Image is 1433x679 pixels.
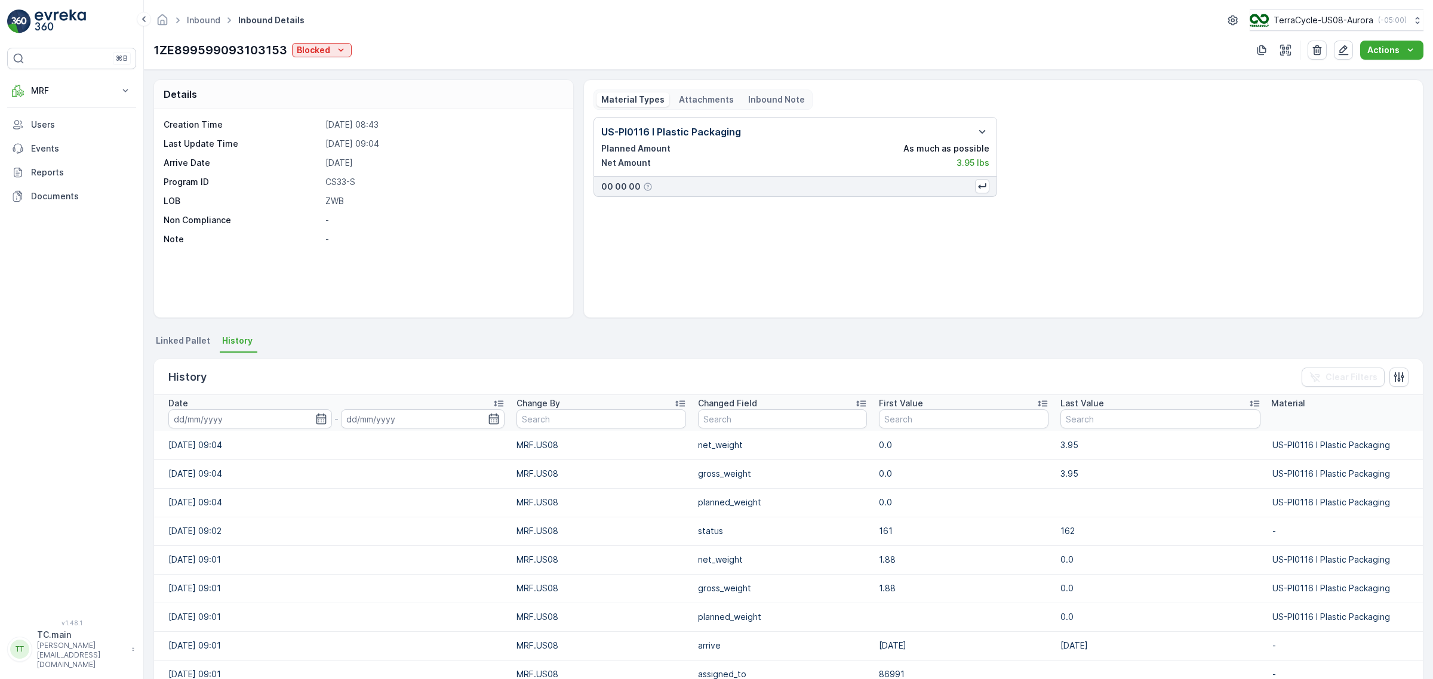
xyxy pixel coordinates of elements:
p: Note [164,233,321,245]
td: MRF.US08 [511,603,692,631]
p: Change By [516,397,560,409]
p: Reports [31,166,131,178]
p: Last Value [1060,397,1104,409]
td: gross_weight [692,459,874,488]
img: image_ci7OI47.png [1250,14,1269,27]
p: Date [168,397,188,409]
td: 0.0 [1054,603,1267,631]
p: Changed Field [698,397,757,409]
button: TTTC.main[PERSON_NAME][EMAIL_ADDRESS][DOMAIN_NAME] [7,629,136,669]
p: Events [31,143,131,155]
td: - [1266,517,1423,545]
td: 3.95 [1054,459,1267,488]
p: 1ZE899599093103153 [153,41,287,59]
p: History [168,369,207,385]
td: [DATE] [873,631,1054,660]
button: Blocked [292,43,352,57]
p: [DATE] [325,157,561,169]
input: dd/mm/yyyy [341,409,505,428]
p: TerraCycle-US08-Aurora [1274,14,1373,26]
td: 3.95 [1054,431,1267,459]
td: [DATE] 09:01 [154,603,511,631]
p: CS33-S [325,176,561,188]
p: US-PI0116 I Plastic Packaging [601,125,741,139]
p: Program ID [164,176,321,188]
p: Clear Filters [1326,371,1377,383]
div: TT [10,640,29,659]
p: Net Amount [601,157,651,169]
td: 0.0 [873,459,1054,488]
td: [DATE] 09:01 [154,631,511,660]
div: Help Tooltip Icon [643,182,653,192]
td: MRF.US08 [511,488,692,517]
td: [DATE] 09:04 [154,431,511,459]
td: 1.88 [873,574,1054,603]
td: arrive [692,631,874,660]
td: US-PI0116 I Plastic Packaging [1266,574,1423,603]
td: [DATE] 09:01 [154,545,511,574]
input: Search [516,409,686,428]
td: US-PI0116 I Plastic Packaging [1266,488,1423,517]
p: ( -05:00 ) [1378,16,1407,25]
p: 3.95 lbs [957,157,989,169]
p: Material Types [601,94,665,106]
p: Material [1271,397,1305,409]
p: [PERSON_NAME][EMAIL_ADDRESS][DOMAIN_NAME] [37,641,125,669]
img: logo [7,10,31,33]
p: Details [164,87,197,101]
td: [DATE] [1054,631,1267,660]
p: As much as possible [903,143,989,155]
a: Inbound [187,15,220,25]
p: Non Compliance [164,214,321,226]
td: planned_weight [692,603,874,631]
p: [DATE] 09:04 [325,138,561,150]
p: First Value [879,397,923,409]
p: Users [31,119,131,131]
p: Planned Amount [601,143,671,155]
td: [DATE] 09:02 [154,517,511,545]
td: 0.0 [1054,574,1267,603]
td: US-PI0116 I Plastic Packaging [1266,603,1423,631]
p: MRF [31,85,112,97]
span: History [222,335,253,347]
a: Users [7,113,136,137]
td: 161 [873,517,1054,545]
p: - [325,214,561,226]
input: Search [1060,409,1261,428]
td: - [1266,631,1423,660]
td: US-PI0116 I Plastic Packaging [1266,545,1423,574]
span: Inbound Details [236,14,307,26]
td: MRF.US08 [511,459,692,488]
a: Reports [7,161,136,184]
input: dd/mm/yyyy [168,409,332,428]
td: MRF.US08 [511,545,692,574]
p: Attachments [679,94,734,106]
td: 0.0 [873,488,1054,517]
input: Search [879,409,1048,428]
button: TerraCycle-US08-Aurora(-05:00) [1250,10,1423,31]
p: Blocked [297,44,330,56]
td: status [692,517,874,545]
td: [DATE] 09:04 [154,488,511,517]
p: - [334,412,339,426]
p: [DATE] 08:43 [325,119,561,131]
button: Clear Filters [1302,368,1385,387]
td: MRF.US08 [511,574,692,603]
td: US-PI0116 I Plastic Packaging [1266,431,1423,459]
img: logo_light-DOdMpM7g.png [35,10,86,33]
p: LOB [164,195,321,207]
button: MRF [7,79,136,103]
input: Search [698,409,868,428]
td: MRF.US08 [511,517,692,545]
td: US-PI0116 I Plastic Packaging [1266,459,1423,488]
a: Homepage [156,18,169,28]
td: [DATE] 09:04 [154,459,511,488]
td: 162 [1054,517,1267,545]
p: Arrive Date [164,157,321,169]
td: 0.0 [1054,545,1267,574]
p: Inbound Note [748,94,805,106]
button: Actions [1360,41,1423,60]
td: gross_weight [692,574,874,603]
td: planned_weight [692,488,874,517]
td: MRF.US08 [511,431,692,459]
